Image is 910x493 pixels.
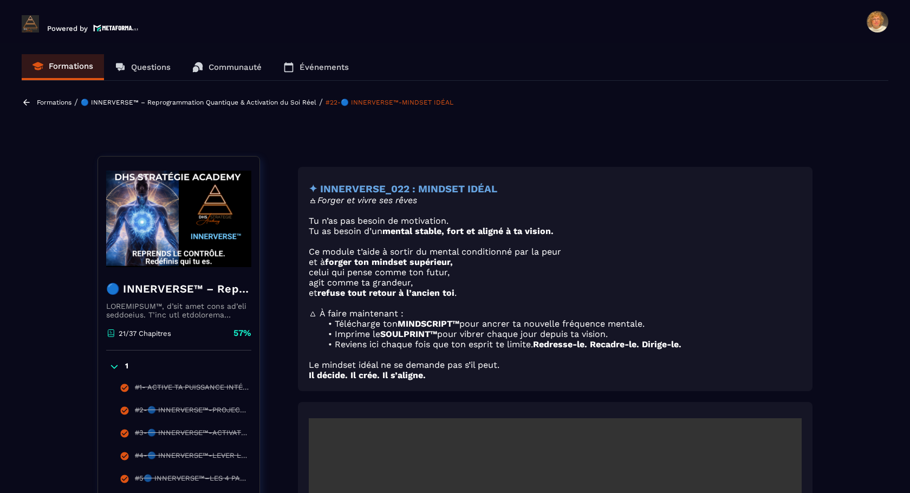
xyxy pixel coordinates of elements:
[398,319,459,329] strong: MINDSCRIPT™
[325,257,453,267] strong: forger ton mindset supérieur,
[47,24,88,33] p: Powered by
[309,257,802,267] p: et à
[322,329,802,339] li: Imprime le pour vibrer chaque jour depuis ta vision.
[106,281,251,296] h4: 🔵 INNERVERSE™ – Reprogrammation Quantique & Activation du Soi Réel
[74,97,78,107] span: /
[382,226,554,236] strong: mental stable, fort et aligné à ta vision.
[309,183,497,195] strong: ✦ INNERVERSE_022 : MINDSET IDÉAL
[49,61,93,71] p: Formations
[135,474,249,486] div: #5🔵 INNERVERSE™–LES 4 PALIERS VERS TA PRISE DE CONSCIENCE RÉUSSIE
[119,329,171,338] p: 21/37 Chapitres
[37,99,71,106] a: Formations
[104,54,181,80] a: Questions
[181,54,272,80] a: Communauté
[317,288,454,298] strong: refuse tout retour à l’ancien toi
[317,195,417,205] em: Forger et vivre ses rêves
[322,319,802,329] li: Télécharge ton pour ancrer ta nouvelle fréquence mentale.
[22,54,104,80] a: Formations
[209,62,262,72] p: Communauté
[309,288,802,298] p: et .
[533,339,681,349] strong: Redresse-le. Recadre-le. Dirige-le.
[326,99,453,106] a: #22-🔵 INNERVERSE™-MINDSET IDÉAL
[22,15,39,33] img: logo-branding
[309,216,802,226] p: Tu n’as pas besoin de motivation.
[106,165,251,273] img: banner
[106,302,251,319] p: LOREMIPSUM™, d’sit amet cons ad’eli seddoeius. T’inc utl etdolorema aliquaeni ad minimveniamqui n...
[272,54,360,80] a: Événements
[233,327,251,339] p: 57%
[131,62,171,72] p: Questions
[135,451,249,463] div: #4-🔵 INNERVERSE™-LEVER LES VOILES INTÉRIEURS
[309,195,802,205] p: 🜁
[309,277,802,288] p: agit comme ta grandeur,
[135,383,249,395] div: #1- ACTIVE TA PUISSANCE INTÉRIEURE
[322,339,802,349] li: Reviens ici chaque fois que ton esprit te limite.
[81,99,316,106] a: 🔵 INNERVERSE™ – Reprogrammation Quantique & Activation du Soi Réel
[380,329,437,339] strong: SOULPRINT™
[309,360,802,370] p: Le mindset idéal ne se demande pas s’il peut.
[93,23,139,33] img: logo
[309,246,802,257] p: Ce module t’aide à sortir du mental conditionné par la peur
[309,370,426,380] strong: Il décide. Il crée. Il s’aligne.
[309,267,802,277] p: celui qui pense comme ton futur,
[125,361,128,372] p: 1
[309,308,802,319] p: 🜂 À faire maintenant :
[309,226,802,236] p: Tu as besoin d’un
[300,62,349,72] p: Événements
[135,406,249,418] div: #2-🔵 INNERVERSE™-PROJECTION & TRANSFORMATION PERSONNELLE
[135,429,249,440] div: #3-🔵 INNERVERSE™-ACTIVATION PUISSANTE
[319,97,323,107] span: /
